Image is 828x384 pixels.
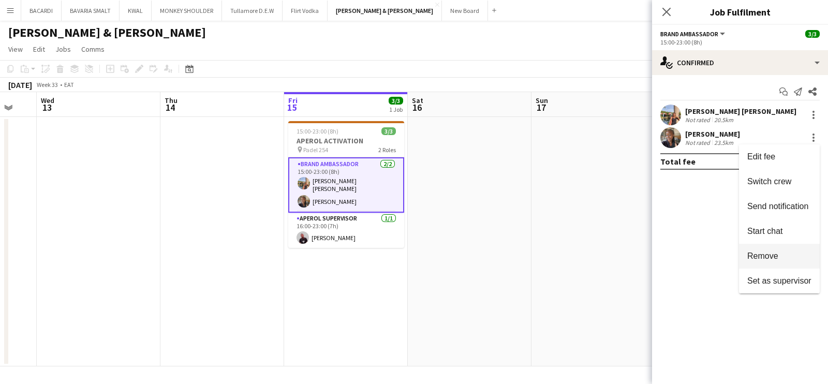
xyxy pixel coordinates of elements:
span: Send notification [747,202,808,211]
button: Edit fee [739,144,820,169]
span: Set as supervisor [747,276,811,285]
button: Start chat [739,219,820,244]
span: Switch crew [747,177,791,186]
span: Start chat [747,227,782,235]
span: Remove [747,252,778,260]
button: Send notification [739,194,820,219]
button: Remove [739,244,820,269]
span: Edit fee [747,152,775,161]
button: Set as supervisor [739,269,820,293]
button: Switch crew [739,169,820,194]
